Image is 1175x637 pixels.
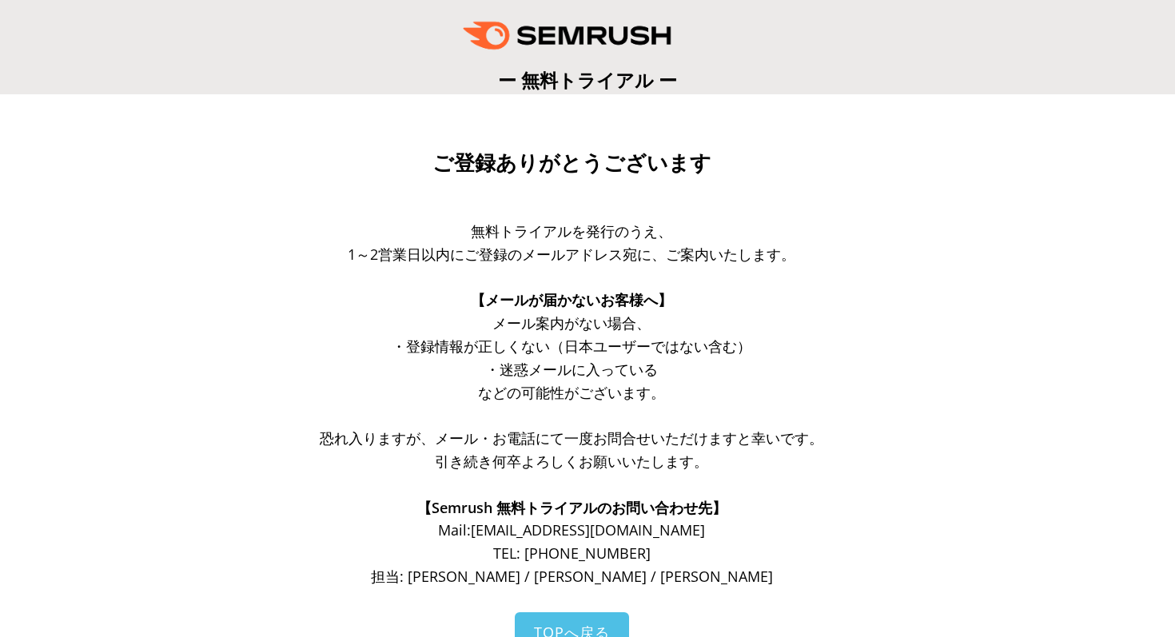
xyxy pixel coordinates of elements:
span: 無料トライアルを発行のうえ、 [471,221,672,241]
span: 1～2営業日以内にご登録のメールアドレス宛に、ご案内いたします。 [348,245,795,264]
span: ・登録情報が正しくない（日本ユーザーではない含む） [392,336,751,356]
span: 担当: [PERSON_NAME] / [PERSON_NAME] / [PERSON_NAME] [371,567,773,586]
span: メール案内がない場合、 [492,313,651,332]
span: 恐れ入りますが、メール・お電話にて一度お問合せいただけますと幸いです。 [320,428,823,448]
span: などの可能性がございます。 [478,383,665,402]
span: 【Semrush 無料トライアルのお問い合わせ先】 [417,498,727,517]
span: 【メールが届かないお客様へ】 [471,290,672,309]
span: ・迷惑メールに入っている [485,360,658,379]
span: ー 無料トライアル ー [498,67,677,93]
span: ご登録ありがとうございます [432,151,711,175]
span: 引き続き何卒よろしくお願いいたします。 [435,452,708,471]
span: Mail: [EMAIL_ADDRESS][DOMAIN_NAME] [438,520,705,539]
span: TEL: [PHONE_NUMBER] [493,543,651,563]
